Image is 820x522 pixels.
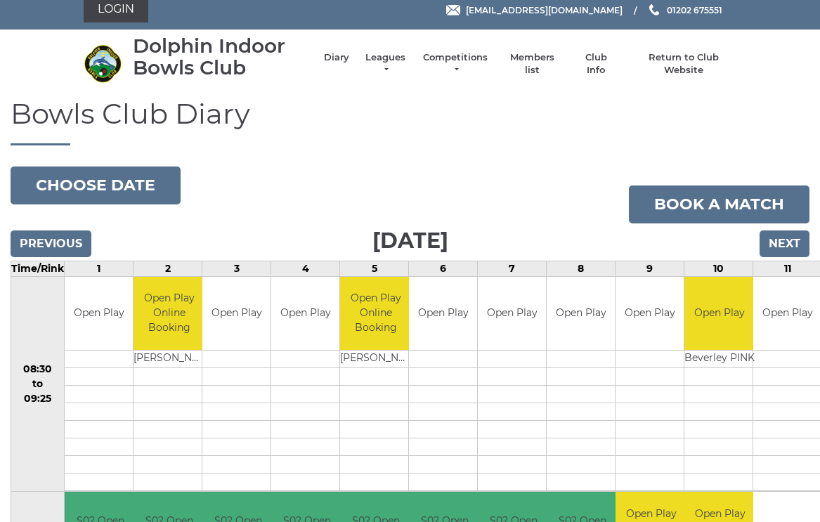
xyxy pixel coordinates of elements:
input: Previous [11,230,91,257]
td: Open Play Online Booking [134,277,204,351]
input: Next [760,230,809,257]
h1: Bowls Club Diary [11,98,809,145]
td: [PERSON_NAME] [134,351,204,368]
td: Open Play [616,277,684,351]
td: Open Play [409,277,477,351]
td: [PERSON_NAME] [340,351,411,368]
td: 7 [478,261,547,276]
a: Email [EMAIL_ADDRESS][DOMAIN_NAME] [446,4,623,17]
img: Email [446,5,460,15]
a: Competitions [422,51,489,77]
a: Book a match [629,185,809,223]
td: Open Play [547,277,615,351]
a: Members list [503,51,561,77]
td: 8 [547,261,616,276]
td: 9 [616,261,684,276]
td: Open Play [202,277,271,351]
a: Phone us 01202 675551 [647,4,722,17]
td: 6 [409,261,478,276]
span: 01202 675551 [667,4,722,15]
td: Beverley PINK [684,351,755,368]
td: 5 [340,261,409,276]
td: 2 [134,261,202,276]
a: Return to Club Website [630,51,736,77]
td: Open Play [684,277,755,351]
img: Phone us [649,4,659,15]
td: Open Play Online Booking [340,277,411,351]
td: 4 [271,261,340,276]
button: Choose date [11,167,181,204]
a: Leagues [363,51,408,77]
td: 3 [202,261,271,276]
a: Diary [324,51,349,64]
td: 08:30 to 09:25 [11,276,65,492]
td: Time/Rink [11,261,65,276]
span: [EMAIL_ADDRESS][DOMAIN_NAME] [466,4,623,15]
td: 1 [65,261,134,276]
td: Open Play [271,277,339,351]
td: Open Play [65,277,133,351]
img: Dolphin Indoor Bowls Club [84,44,122,83]
a: Club Info [575,51,616,77]
td: Open Play [478,277,546,351]
td: 10 [684,261,753,276]
div: Dolphin Indoor Bowls Club [133,35,310,79]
